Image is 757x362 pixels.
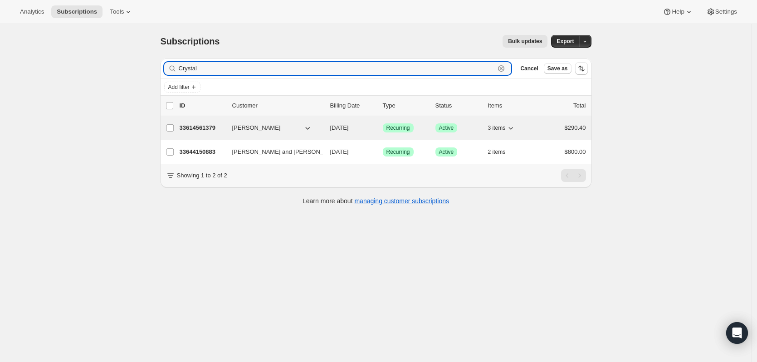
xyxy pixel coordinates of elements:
[57,8,97,15] span: Subscriptions
[386,148,410,156] span: Recurring
[435,101,481,110] p: Status
[179,62,495,75] input: Filter subscribers
[503,35,547,48] button: Bulk updates
[168,83,190,91] span: Add filter
[164,82,200,93] button: Add filter
[551,35,579,48] button: Export
[520,65,538,72] span: Cancel
[488,122,516,134] button: 3 items
[15,5,49,18] button: Analytics
[232,101,323,110] p: Customer
[508,38,542,45] span: Bulk updates
[672,8,684,15] span: Help
[565,124,586,131] span: $290.40
[110,8,124,15] span: Tools
[715,8,737,15] span: Settings
[497,64,506,73] button: Clear
[180,146,586,158] div: 33644150883[PERSON_NAME] and [PERSON_NAME][DATE]SuccessRecurringSuccessActive2 items$800.00
[383,101,428,110] div: Type
[180,123,225,132] p: 33614561379
[51,5,103,18] button: Subscriptions
[177,171,227,180] p: Showing 1 to 2 of 2
[227,121,317,135] button: [PERSON_NAME]
[726,322,748,344] div: Open Intercom Messenger
[561,169,586,182] nav: Pagination
[701,5,742,18] button: Settings
[439,148,454,156] span: Active
[488,124,506,132] span: 3 items
[517,63,542,74] button: Cancel
[330,148,349,155] span: [DATE]
[180,101,586,110] div: IDCustomerBilling DateTypeStatusItemsTotal
[557,38,574,45] span: Export
[180,101,225,110] p: ID
[488,101,533,110] div: Items
[232,147,342,157] span: [PERSON_NAME] and [PERSON_NAME]
[575,62,588,75] button: Sort the results
[386,124,410,132] span: Recurring
[439,124,454,132] span: Active
[544,63,571,74] button: Save as
[547,65,568,72] span: Save as
[227,145,317,159] button: [PERSON_NAME] and [PERSON_NAME]
[330,124,349,131] span: [DATE]
[488,148,506,156] span: 2 items
[180,147,225,157] p: 33644150883
[565,148,586,155] span: $800.00
[20,8,44,15] span: Analytics
[303,196,449,205] p: Learn more about
[180,122,586,134] div: 33614561379[PERSON_NAME][DATE]SuccessRecurringSuccessActive3 items$290.40
[104,5,138,18] button: Tools
[488,146,516,158] button: 2 items
[232,123,281,132] span: [PERSON_NAME]
[161,36,220,46] span: Subscriptions
[354,197,449,205] a: managing customer subscriptions
[657,5,698,18] button: Help
[330,101,376,110] p: Billing Date
[573,101,586,110] p: Total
